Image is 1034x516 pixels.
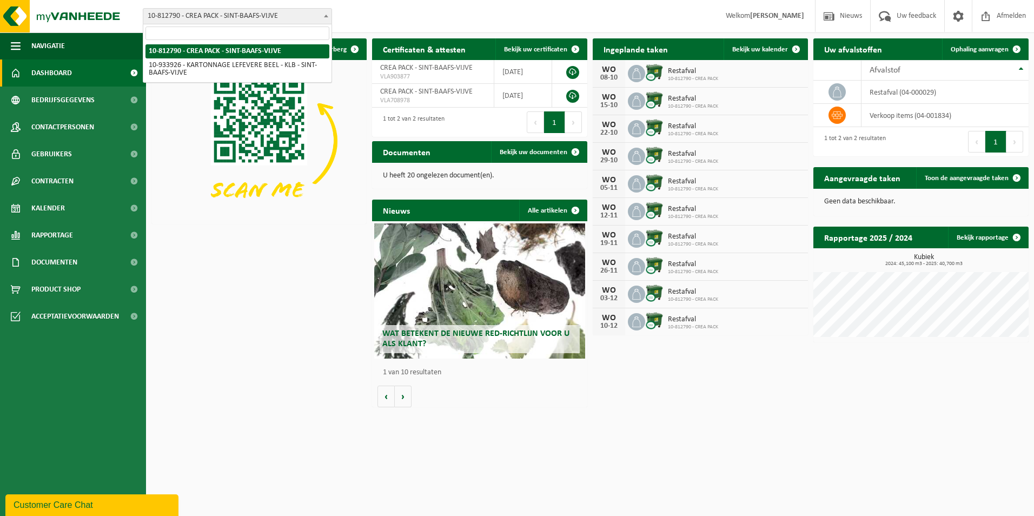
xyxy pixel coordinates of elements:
[645,201,664,220] img: WB-1100-CU
[544,111,565,133] button: 1
[668,186,718,193] span: 10-812790 - CREA PACK
[925,175,1009,182] span: Toon de aangevraagde taken
[380,64,473,72] span: CREA PACK - SINT-BAAFS-VIJVE
[598,121,620,129] div: WO
[598,212,620,220] div: 12-11
[380,72,486,81] span: VLA903877
[968,131,985,153] button: Previous
[504,46,567,53] span: Bekijk uw certificaten
[323,46,347,53] span: Verberg
[668,233,718,241] span: Restafval
[951,46,1009,53] span: Ophaling aanvragen
[824,198,1018,206] p: Geen data beschikbaar.
[668,122,718,131] span: Restafval
[724,38,807,60] a: Bekijk uw kalender
[374,223,585,359] a: Wat betekent de nieuwe RED-richtlijn voor u als klant?
[395,386,412,407] button: Volgende
[916,167,1028,189] a: Toon de aangevraagde taken
[491,141,586,163] a: Bekijk uw documenten
[5,492,181,516] iframe: chat widget
[598,93,620,102] div: WO
[819,130,886,154] div: 1 tot 2 van 2 resultaten
[382,329,569,348] span: Wat betekent de nieuwe RED-richtlijn voor u als klant?
[645,229,664,247] img: WB-1100-CU
[813,227,923,248] h2: Rapportage 2025 / 2024
[598,295,620,302] div: 03-12
[598,203,620,212] div: WO
[1006,131,1023,153] button: Next
[668,76,718,82] span: 10-812790 - CREA PACK
[668,205,718,214] span: Restafval
[668,131,718,137] span: 10-812790 - CREA PACK
[383,369,582,376] p: 1 van 10 resultaten
[861,104,1029,127] td: verkoop items (04-001834)
[948,227,1028,248] a: Bekijk rapportage
[861,81,1029,104] td: restafval (04-000029)
[668,214,718,220] span: 10-812790 - CREA PACK
[143,8,332,24] span: 10-812790 - CREA PACK - SINT-BAAFS-VIJVE
[31,141,72,168] span: Gebruikers
[598,231,620,240] div: WO
[819,254,1029,267] h3: Kubiek
[819,261,1029,267] span: 2024: 45,100 m3 - 2025: 40,700 m3
[494,60,552,84] td: [DATE]
[985,131,1006,153] button: 1
[31,303,119,330] span: Acceptatievoorwaarden
[668,95,718,103] span: Restafval
[494,84,552,108] td: [DATE]
[31,59,72,87] span: Dashboard
[383,172,576,180] p: U heeft 20 ongelezen document(en).
[598,267,620,275] div: 26-11
[527,111,544,133] button: Previous
[145,44,329,58] li: 10-812790 - CREA PACK - SINT-BAAFS-VIJVE
[598,322,620,330] div: 10-12
[668,103,718,110] span: 10-812790 - CREA PACK
[372,38,476,59] h2: Certificaten & attesten
[314,38,366,60] button: Verberg
[598,74,620,82] div: 08-10
[593,38,679,59] h2: Ingeplande taken
[668,67,718,76] span: Restafval
[645,91,664,109] img: WB-1100-CU
[645,146,664,164] img: WB-1100-CU
[750,12,804,20] strong: [PERSON_NAME]
[598,259,620,267] div: WO
[598,157,620,164] div: 29-10
[645,312,664,330] img: WB-1100-CU
[668,269,718,275] span: 10-812790 - CREA PACK
[645,63,664,82] img: WB-1100-CU
[813,167,911,188] h2: Aangevraagde taken
[668,150,718,158] span: Restafval
[500,149,567,156] span: Bekijk uw documenten
[372,200,421,221] h2: Nieuws
[813,38,893,59] h2: Uw afvalstoffen
[598,102,620,109] div: 15-10
[668,324,718,330] span: 10-812790 - CREA PACK
[598,129,620,137] div: 22-10
[519,200,586,221] a: Alle artikelen
[31,168,74,195] span: Contracten
[668,296,718,303] span: 10-812790 - CREA PACK
[942,38,1028,60] a: Ophaling aanvragen
[598,240,620,247] div: 19-11
[495,38,586,60] a: Bekijk uw certificaten
[645,284,664,302] img: WB-1100-CU
[668,288,718,296] span: Restafval
[870,66,900,75] span: Afvalstof
[598,65,620,74] div: WO
[668,241,718,248] span: 10-812790 - CREA PACK
[645,118,664,137] img: WB-1100-CU
[645,256,664,275] img: WB-1100-CU
[377,386,395,407] button: Vorige
[380,96,486,105] span: VLA708978
[668,177,718,186] span: Restafval
[645,174,664,192] img: WB-1100-CU
[668,260,718,269] span: Restafval
[668,158,718,165] span: 10-812790 - CREA PACK
[31,222,73,249] span: Rapportage
[31,114,94,141] span: Contactpersonen
[31,87,95,114] span: Bedrijfsgegevens
[668,315,718,324] span: Restafval
[372,141,441,162] h2: Documenten
[31,32,65,59] span: Navigatie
